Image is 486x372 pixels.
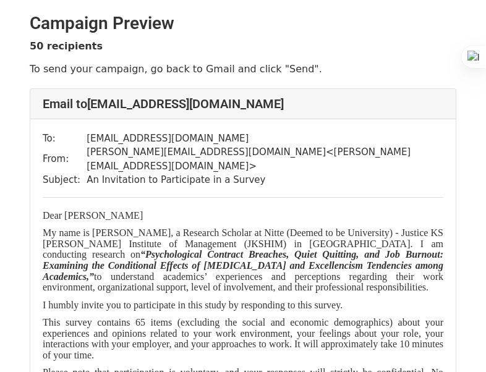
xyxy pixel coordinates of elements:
h4: Email to [EMAIL_ADDRESS][DOMAIN_NAME] [43,96,443,111]
td: [PERSON_NAME][EMAIL_ADDRESS][DOMAIN_NAME] < [PERSON_NAME][EMAIL_ADDRESS][DOMAIN_NAME] > [87,145,443,173]
p: To send your campaign, go back to Gmail and click "Send". [30,62,456,75]
td: [EMAIL_ADDRESS][DOMAIN_NAME] [87,132,443,146]
h2: Campaign Preview [30,13,456,34]
td: To: [43,132,87,146]
td: From: [43,145,87,173]
i: “Psychological Contract Breaches, Quiet Quitting, and Job Burnout: Examining the Conditional Effe... [43,249,443,281]
td: Subject: [43,173,87,187]
span: I humbly invite you to participate in this study by responding to this survey. [43,300,343,310]
span: Dear [PERSON_NAME] [43,210,143,221]
span: My name is [PERSON_NAME], a Research Scholar at Nitte (Deemed to be University) - Justice KS [PER... [43,227,443,292]
strong: 50 recipients [30,40,103,52]
td: An Invitation to Participate in a Survey [87,173,443,187]
span: This survey contains 65 items (excluding the social and economic demographics) about your experie... [43,317,443,360]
